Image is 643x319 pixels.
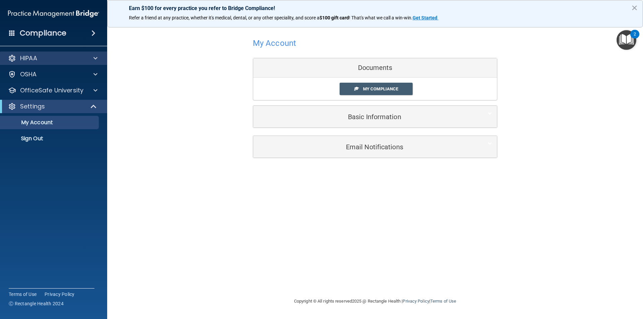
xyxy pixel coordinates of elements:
[258,113,472,121] h5: Basic Information
[9,300,64,307] span: Ⓒ Rectangle Health 2024
[319,15,349,20] strong: $100 gift card
[8,86,97,94] a: OfficeSafe University
[258,143,472,151] h5: Email Notifications
[20,102,45,110] p: Settings
[20,86,83,94] p: OfficeSafe University
[8,70,97,78] a: OSHA
[363,86,398,91] span: My Compliance
[20,54,37,62] p: HIPAA
[634,34,636,43] div: 2
[8,102,97,110] a: Settings
[129,5,621,11] p: Earn $100 for every practice you refer to Bridge Compliance!
[9,291,37,298] a: Terms of Use
[20,28,66,38] h4: Compliance
[129,15,319,20] span: Refer a friend at any practice, whether it's medical, dental, or any other speciality, and score a
[253,58,497,78] div: Documents
[258,139,492,154] a: Email Notifications
[413,15,438,20] a: Get Started
[349,15,413,20] span: ! That's what we call a win-win.
[403,299,429,304] a: Privacy Policy
[527,271,635,298] iframe: Drift Widget Chat Controller
[45,291,75,298] a: Privacy Policy
[258,109,492,124] a: Basic Information
[4,119,96,126] p: My Account
[430,299,456,304] a: Terms of Use
[617,30,636,50] button: Open Resource Center, 2 new notifications
[413,15,437,20] strong: Get Started
[253,291,497,312] div: Copyright © All rights reserved 2025 @ Rectangle Health | |
[4,135,96,142] p: Sign Out
[20,70,37,78] p: OSHA
[8,7,99,20] img: PMB logo
[631,2,638,13] button: Close
[8,54,97,62] a: HIPAA
[253,39,296,48] h4: My Account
